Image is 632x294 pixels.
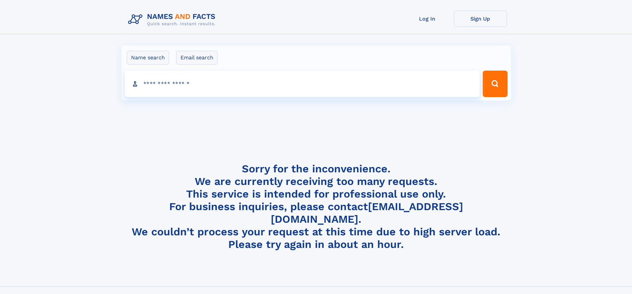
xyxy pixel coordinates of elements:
[401,11,454,27] a: Log In
[176,51,218,65] label: Email search
[125,11,221,29] img: Logo Names and Facts
[483,71,507,97] button: Search Button
[125,71,480,97] input: search input
[125,162,507,251] h4: Sorry for the inconvenience. We are currently receiving too many requests. This service is intend...
[271,200,463,225] a: [EMAIL_ADDRESS][DOMAIN_NAME]
[454,11,507,27] a: Sign Up
[127,51,169,65] label: Name search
